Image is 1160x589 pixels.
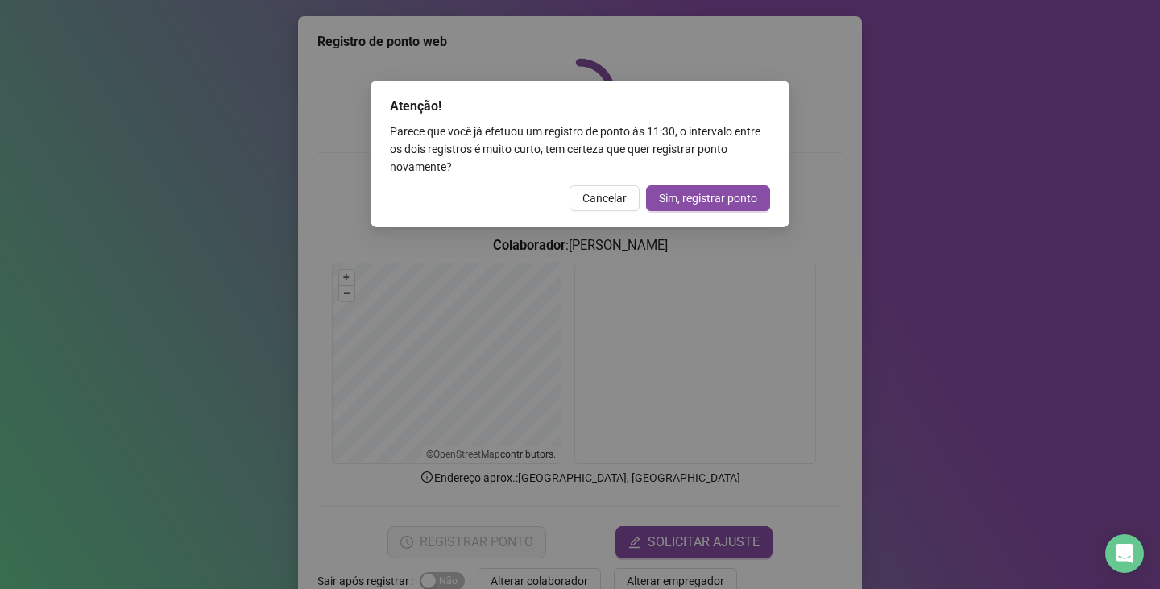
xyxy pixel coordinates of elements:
button: Sim, registrar ponto [646,185,770,211]
div: Open Intercom Messenger [1105,534,1144,573]
span: Sim, registrar ponto [659,189,757,207]
div: Atenção! [390,97,770,116]
button: Cancelar [570,185,640,211]
div: Parece que você já efetuou um registro de ponto às 11:30 , o intervalo entre os dois registros é ... [390,122,770,176]
span: Cancelar [582,189,627,207]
